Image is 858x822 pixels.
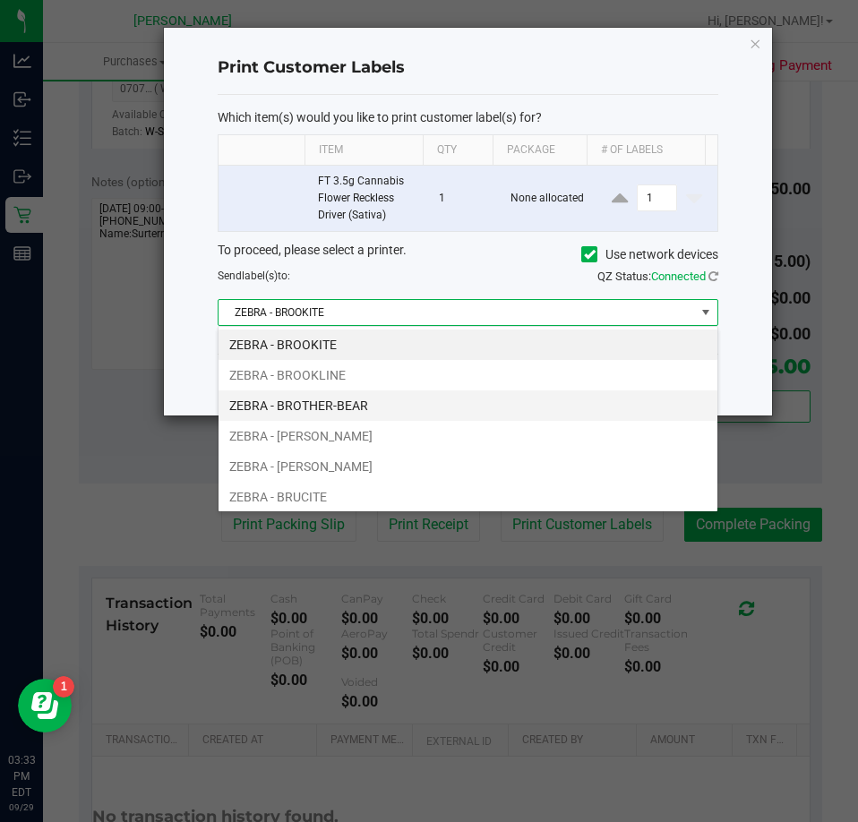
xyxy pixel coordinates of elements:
[219,300,695,325] span: ZEBRA - BROOKITE
[500,166,596,232] td: None allocated
[493,135,587,166] th: Package
[18,679,72,732] iframe: Resource center
[219,360,717,390] li: ZEBRA - BROOKLINE
[423,135,493,166] th: Qty
[219,451,717,482] li: ZEBRA - [PERSON_NAME]
[218,270,290,282] span: Send to:
[218,109,718,125] p: Which item(s) would you like to print customer label(s) for?
[242,270,278,282] span: label(s)
[53,676,74,698] iframe: Resource center unread badge
[219,482,717,512] li: ZEBRA - BRUCITE
[219,330,717,360] li: ZEBRA - BROOKITE
[218,56,718,80] h4: Print Customer Labels
[219,390,717,421] li: ZEBRA - BROTHER-BEAR
[204,241,732,268] div: To proceed, please select a printer.
[305,135,423,166] th: Item
[428,166,500,232] td: 1
[597,270,718,283] span: QZ Status:
[581,245,718,264] label: Use network devices
[651,270,706,283] span: Connected
[219,421,717,451] li: ZEBRA - [PERSON_NAME]
[587,135,705,166] th: # of labels
[307,166,428,232] td: FT 3.5g Cannabis Flower Reckless Driver (Sativa)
